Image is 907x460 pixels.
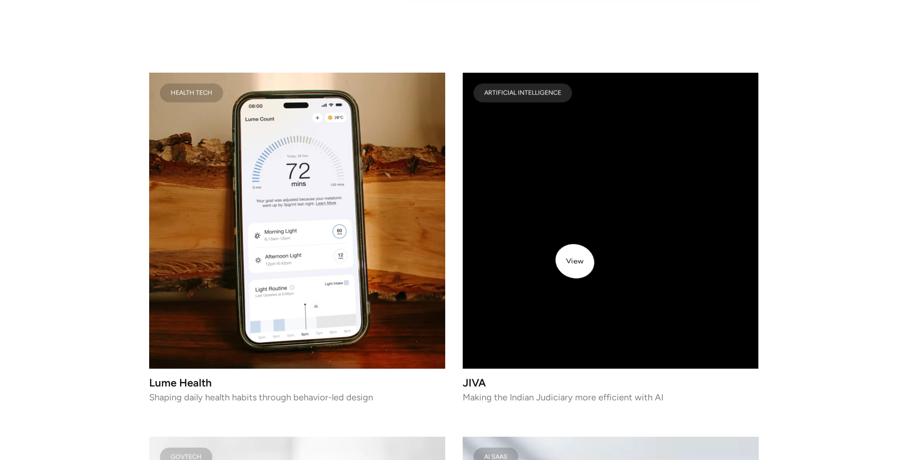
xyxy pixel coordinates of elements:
[149,394,445,400] p: Shaping daily health habits through behavior-led design
[463,73,758,401] a: work-card-imageARTIFICIAL INTELLIGENCEJIVAMaking the Indian Judiciary more efficient with AI
[463,394,758,400] p: Making the Indian Judiciary more efficient with AI
[484,455,507,459] div: AI SAAS
[149,73,445,401] a: Health TechLume HealthShaping daily health habits through behavior-led design
[171,91,212,95] div: Health Tech
[149,379,445,387] h3: Lume Health
[171,455,202,459] div: Govtech
[484,91,561,95] div: ARTIFICIAL INTELLIGENCE
[463,379,758,387] h3: JIVA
